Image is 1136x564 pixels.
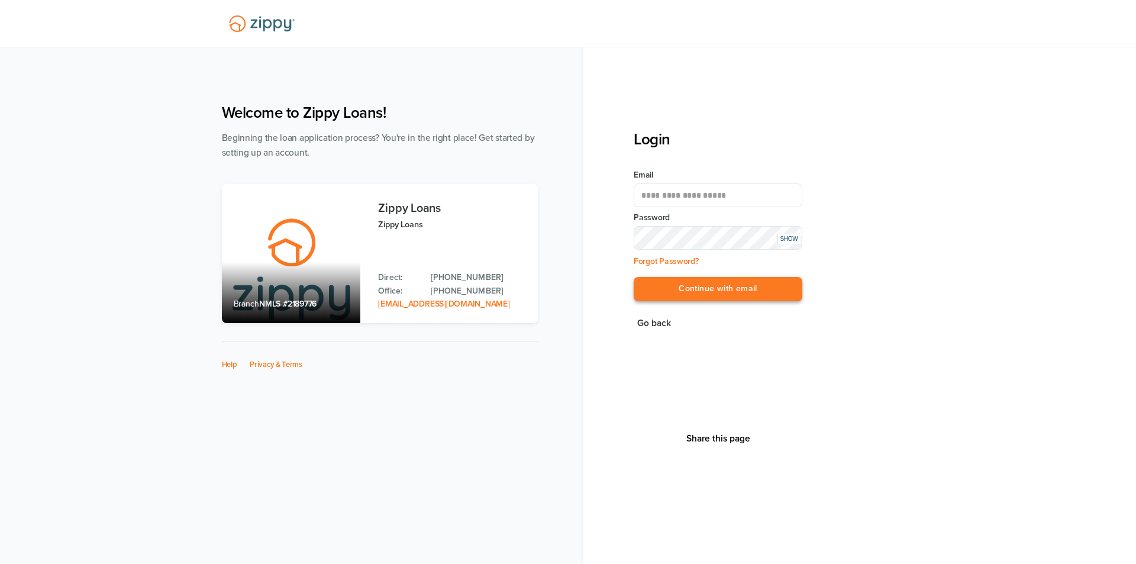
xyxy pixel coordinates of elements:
label: Password [634,212,802,224]
a: Direct Phone: 512-975-2947 [431,271,525,284]
div: SHOW [777,234,801,244]
a: Privacy & Terms [250,360,302,369]
input: Email Address [634,183,802,207]
span: Branch [234,299,260,309]
h3: Login [634,130,802,149]
a: Email Address: zippyguide@zippymh.com [378,299,509,309]
a: Forgot Password? [634,256,699,266]
label: Email [634,169,802,181]
button: Share This Page [683,433,754,444]
input: Input Password [634,226,802,250]
span: NMLS #2189776 [259,299,317,309]
button: Continue with email [634,277,802,301]
h1: Welcome to Zippy Loans! [222,104,538,122]
button: Go back [634,315,674,331]
p: Zippy Loans [378,218,525,231]
p: Office: [378,285,419,298]
img: Lender Logo [222,10,302,37]
p: Direct: [378,271,419,284]
span: Beginning the loan application process? You're in the right place! Get started by setting up an a... [222,133,535,158]
a: Office Phone: 512-975-2947 [431,285,525,298]
a: Help [222,360,237,369]
h3: Zippy Loans [378,202,525,215]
